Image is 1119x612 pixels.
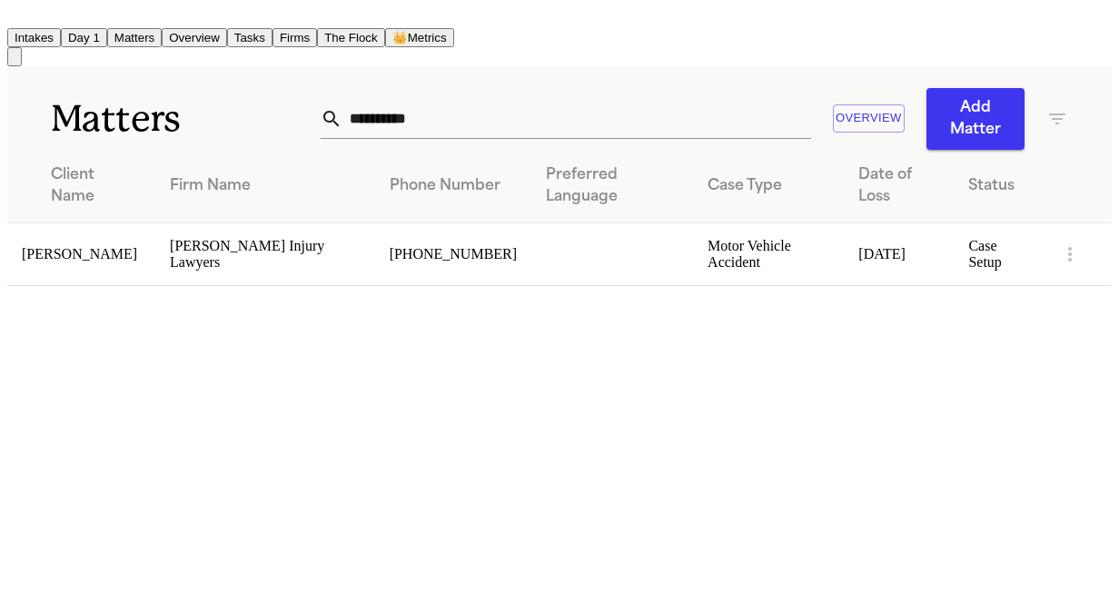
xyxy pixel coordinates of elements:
[272,29,317,44] a: Firms
[375,222,531,285] td: [PHONE_NUMBER]
[926,88,1025,150] button: Add Matter
[162,29,227,44] a: Overview
[968,175,1030,197] div: Status
[858,164,939,208] div: Date of Loss
[844,222,954,285] td: [DATE]
[162,28,227,47] button: Overview
[693,222,844,285] td: Motor Vehicle Accident
[390,175,517,197] div: Phone Number
[385,29,454,44] a: crownMetrics
[61,29,107,44] a: Day 1
[954,222,1045,285] td: Case Setup
[51,164,141,208] div: Client Name
[385,28,454,47] button: crownMetrics
[107,28,162,47] button: Matters
[170,175,361,197] div: Firm Name
[61,28,107,47] button: Day 1
[272,28,317,47] button: Firms
[107,29,162,44] a: Matters
[7,29,61,44] a: Intakes
[7,7,29,25] img: Finch Logo
[155,222,375,285] td: [PERSON_NAME] Injury Lawyers
[7,222,155,285] td: [PERSON_NAME]
[51,96,321,142] h1: Matters
[392,31,408,44] span: crown
[408,31,447,44] span: Metrics
[317,28,385,47] button: The Flock
[7,12,29,27] a: Home
[227,29,272,44] a: Tasks
[227,28,272,47] button: Tasks
[546,164,678,208] div: Preferred Language
[708,175,829,197] div: Case Type
[7,28,61,47] button: Intakes
[833,104,905,133] button: Overview
[317,29,385,44] a: The Flock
